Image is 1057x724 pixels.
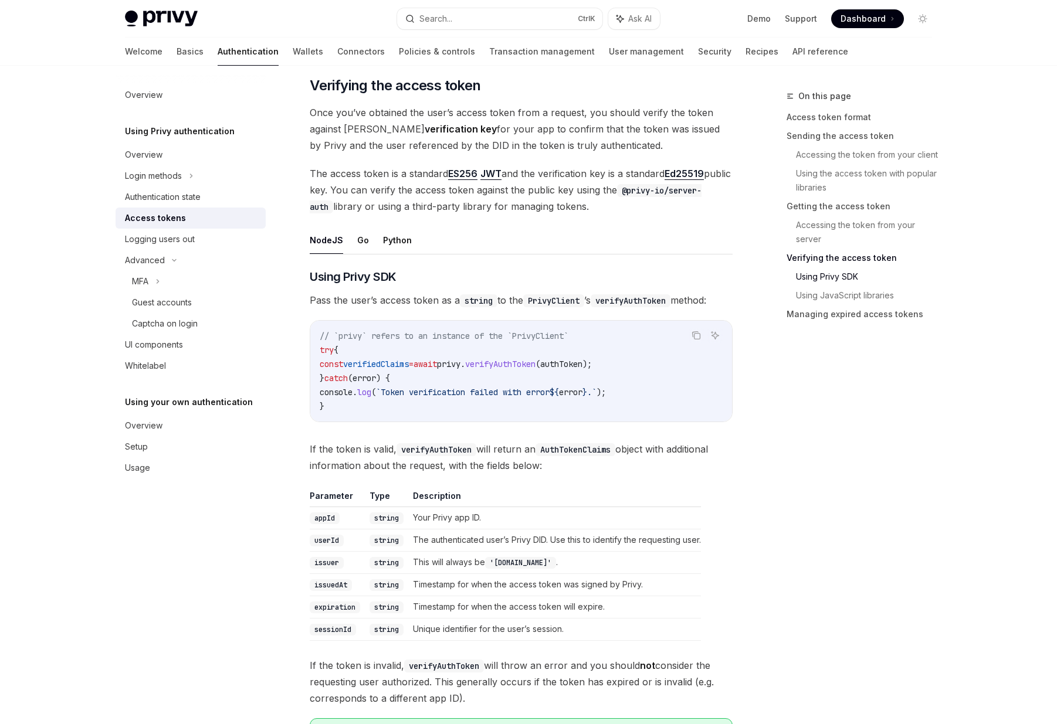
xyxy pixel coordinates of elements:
[707,328,723,343] button: Ask AI
[597,387,606,397] span: );
[787,305,941,324] a: Managing expired access tokens
[408,507,701,529] td: Your Privy app ID.
[414,359,437,369] span: await
[383,226,412,254] button: Python
[787,108,941,127] a: Access token format
[116,334,266,355] a: UI components
[320,373,324,383] span: }
[536,443,615,456] code: AuthTokenClaims
[334,345,338,355] span: {
[310,165,733,215] span: The access token is a standard and the verification key is a standard public key. You can verify ...
[787,249,941,267] a: Verifying the access token
[746,38,778,66] a: Recipes
[408,490,701,507] th: Description
[408,618,701,640] td: Unique identifier for the user’s session.
[365,490,408,507] th: Type
[310,557,344,569] code: issuer
[370,557,404,569] code: string
[409,359,414,369] span: =
[132,274,148,288] div: MFA
[310,441,733,474] span: If the token is valid, will return an object with additional information about the request, with ...
[125,461,150,475] div: Usage
[320,359,343,369] span: const
[116,292,266,313] a: Guest accounts
[357,226,369,254] button: Go
[425,123,497,135] strong: verification key
[293,38,323,66] a: Wallets
[787,197,941,216] a: Getting the access token
[125,38,162,66] a: Welcome
[698,38,731,66] a: Security
[841,13,886,25] span: Dashboard
[796,286,941,305] a: Using JavaScript libraries
[125,169,182,183] div: Login methods
[640,660,655,671] strong: not
[460,294,497,307] code: string
[310,535,344,546] code: userId
[116,208,266,229] a: Access tokens
[397,443,476,456] code: verifyAuthToken
[357,387,371,397] span: log
[404,660,484,672] code: verifyAuthToken
[310,601,360,613] code: expiration
[559,387,582,397] span: error
[796,216,941,249] a: Accessing the token from your server
[489,38,595,66] a: Transaction management
[408,596,701,618] td: Timestamp for when the access token will expire.
[343,359,409,369] span: verifiedClaims
[465,359,536,369] span: verifyAuthToken
[116,457,266,478] a: Usage
[125,419,162,433] div: Overview
[125,124,235,138] h5: Using Privy authentication
[437,359,460,369] span: privy
[310,226,343,254] button: NodeJS
[116,144,266,165] a: Overview
[125,359,166,373] div: Whitelabel
[310,292,733,308] span: Pass the user’s access token as a to the ’s method:
[177,38,204,66] a: Basics
[399,38,475,66] a: Policies & controls
[540,359,582,369] span: authToken
[460,359,465,369] span: .
[310,184,702,213] code: @privy-io/server-auth
[370,601,404,613] code: string
[796,267,941,286] a: Using Privy SDK
[353,373,376,383] span: error
[591,294,670,307] code: verifyAuthToken
[310,657,733,706] span: If the token is invalid, will throw an error and you should consider the requesting user authoriz...
[125,253,165,267] div: Advanced
[310,76,480,95] span: Verifying the access token
[480,168,502,180] a: JWT
[125,148,162,162] div: Overview
[310,512,340,524] code: appId
[337,38,385,66] a: Connectors
[125,338,183,352] div: UI components
[587,387,597,397] span: .`
[310,624,356,635] code: sessionId
[320,401,324,412] span: }
[370,579,404,591] code: string
[116,313,266,334] a: Captcha on login
[125,11,198,27] img: light logo
[485,557,556,569] code: '[DOMAIN_NAME]'
[550,387,559,397] span: ${
[448,168,477,180] a: ES256
[408,529,701,551] td: The authenticated user’s Privy DID. Use this to identify the requesting user.
[582,359,592,369] span: );
[125,232,195,246] div: Logging users out
[831,9,904,28] a: Dashboard
[320,387,353,397] span: console
[116,415,266,436] a: Overview
[796,164,941,197] a: Using the access token with popular libraries
[125,88,162,102] div: Overview
[310,268,397,285] span: Using Privy SDK
[125,211,186,225] div: Access tokens
[370,624,404,635] code: string
[132,295,192,310] div: Guest accounts
[792,38,848,66] a: API reference
[116,436,266,457] a: Setup
[578,14,595,23] span: Ctrl K
[310,490,365,507] th: Parameter
[785,13,817,25] a: Support
[348,373,353,383] span: (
